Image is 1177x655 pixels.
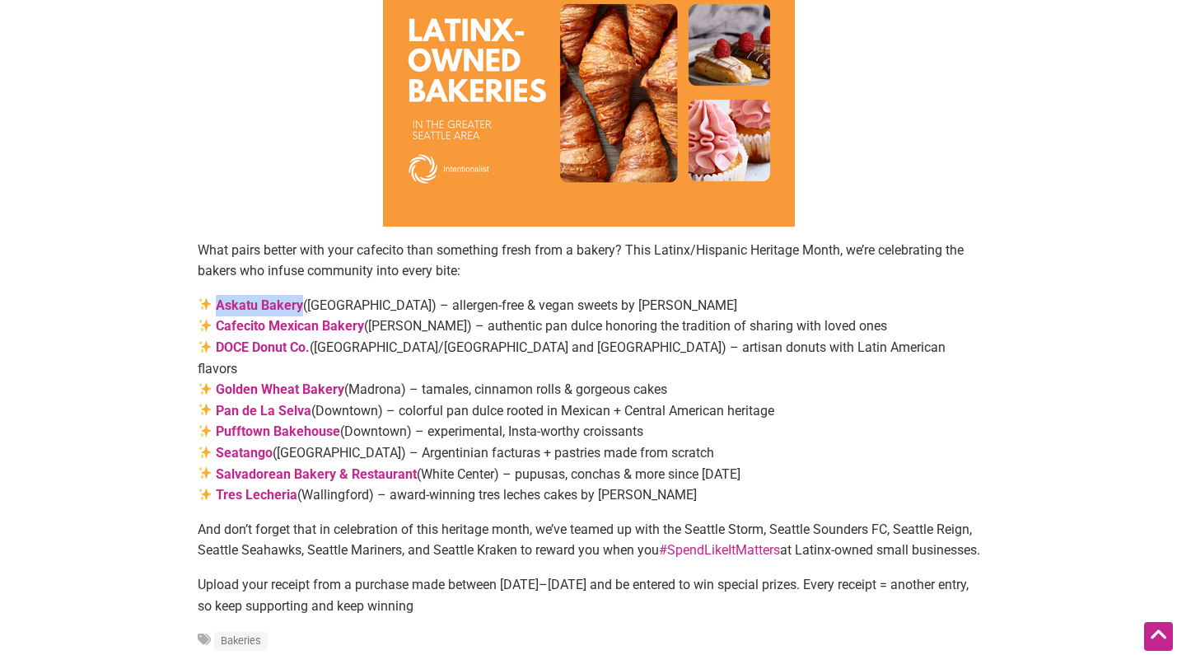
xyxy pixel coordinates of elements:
[216,318,364,334] a: Cafecito Mexican Bakery
[216,423,340,439] a: Pufftown Bakehouse
[199,340,212,353] img: ✨
[199,382,212,395] img: ✨
[198,240,980,282] p: What pairs better with your cafecito than something fresh from a bakery? This Latinx/Hispanic Her...
[216,445,273,461] a: Seatango
[216,403,311,419] a: Pan de La Selva
[199,403,212,416] img: ✨
[216,297,303,313] a: Askatu Bakery
[198,519,980,561] p: And don’t forget that in celebration of this heritage month, we’ve teamed up with the Seattle Sto...
[199,488,212,501] img: ✨
[216,487,297,503] a: Tres Lecheria
[659,542,780,558] a: #SpendLikeItMatters
[199,319,212,332] img: ✨
[198,295,980,506] p: ([GEOGRAPHIC_DATA]) – allergen-free & vegan sweets by [PERSON_NAME] ([PERSON_NAME]) – authentic p...
[199,446,212,459] img: ✨
[198,574,980,616] p: Upload your receipt from a purchase made between [DATE]–[DATE] and be entered to win special priz...
[199,424,212,437] img: ✨
[1144,622,1173,651] div: Scroll Back to Top
[221,634,261,647] a: Bakeries
[216,381,344,397] a: Golden Wheat Bakery
[216,339,310,355] a: DOCE Donut Co.
[199,297,212,311] img: ✨
[199,466,212,480] img: ✨
[216,466,417,482] a: Salvadorean Bakery & Restaurant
